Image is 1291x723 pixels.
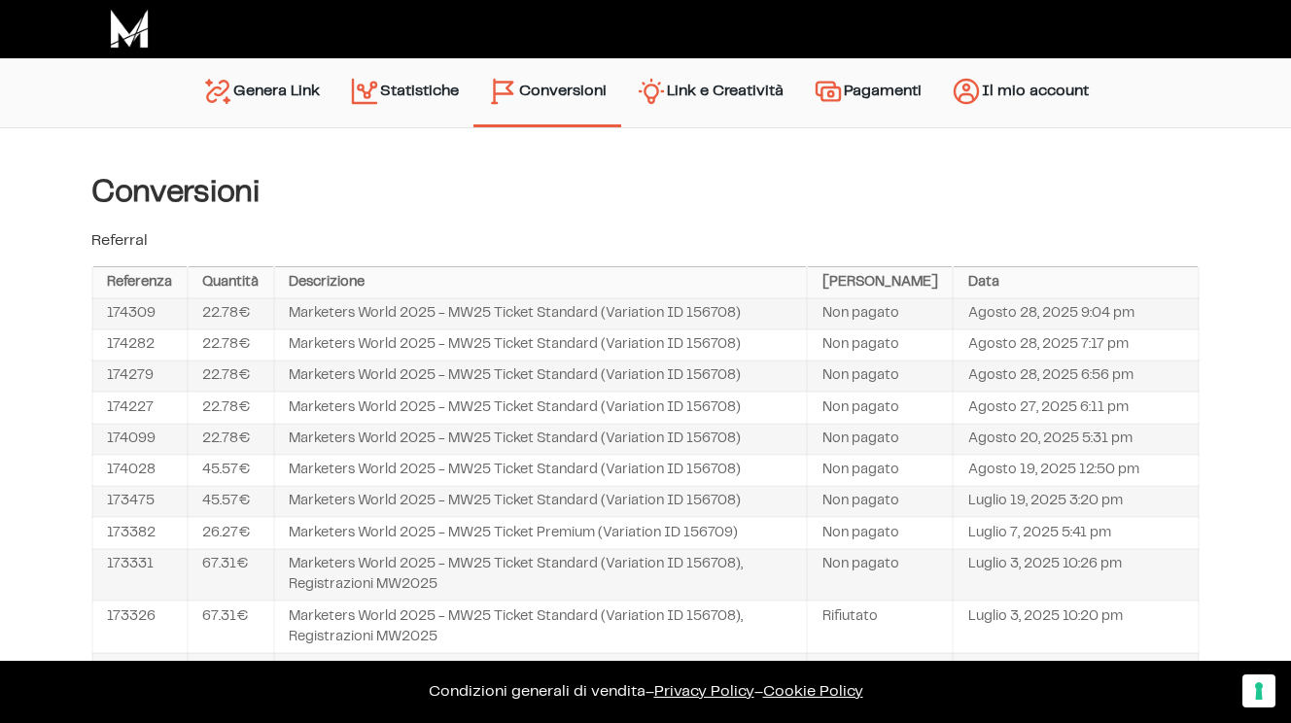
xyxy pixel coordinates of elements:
td: 174309 [92,298,188,329]
td: 174279 [92,361,188,392]
td: Luglio 3, 2025 9:49 pm [953,653,1199,684]
a: Conversioni [473,68,621,115]
td: 45.57€ [188,486,274,517]
td: Marketers World 2025 - MW25 Ticket Standard (Variation ID 156708), Registrazioni MW2025 [274,601,808,653]
span: Cookie Policy [763,684,863,699]
button: Le tue preferenze relative al consenso per le tecnologie di tracciamento [1242,674,1275,707]
td: Rifiutato [807,601,953,653]
th: Quantità [188,267,274,298]
td: Marketers World 2025 - MW25 Ticket Standard (Variation ID 156708) [274,486,808,517]
td: Agosto 28, 2025 6:56 pm [953,361,1199,392]
td: 173475 [92,486,188,517]
td: Non pagato [807,517,953,548]
img: account.svg [951,76,982,107]
img: stats.svg [349,76,380,107]
a: Condizioni generali di vendita [429,684,645,699]
td: Marketers World 2025 - MW25 Ticket Premium (Variation ID 156709) [274,517,808,548]
td: Non pagato [807,549,953,602]
td: 22.78€ [188,424,274,455]
td: 173382 [92,517,188,548]
td: 173318 [92,653,188,684]
td: Marketers World 2025 - MW25 Ticket Standard (Variation ID 156708) [274,392,808,423]
td: 174099 [92,424,188,455]
th: Data [953,267,1199,298]
td: Marketers World 2025 - MW25 Ticket Standard (Variation ID 156708) [274,298,808,329]
td: 26.27€ [188,517,274,548]
td: Marketers World 2025 - MW25 Ticket Standard (Variation ID 156708) [274,455,808,486]
td: 22.78€ [188,392,274,423]
a: Il mio account [936,68,1103,118]
td: 45.57€ [188,455,274,486]
td: 22.78€ [188,298,274,329]
td: 173331 [92,549,188,602]
td: Agosto 19, 2025 12:50 pm [953,455,1199,486]
nav: Menu principale [188,58,1103,127]
img: payments.svg [813,76,844,107]
p: Referral [91,229,1200,253]
td: Marketers World 2025 - MW25 Ticket Standard (Variation ID 156708) [274,329,808,361]
td: 22.78€ [188,329,274,361]
td: Luglio 19, 2025 3:20 pm [953,486,1199,517]
td: Non pagato [807,329,953,361]
a: Genera Link [188,68,334,118]
iframe: Customerly Messenger Launcher [16,647,74,706]
td: Agosto 28, 2025 7:17 pm [953,329,1199,361]
td: Agosto 28, 2025 9:04 pm [953,298,1199,329]
td: Non pagato [807,424,953,455]
img: generate-link.svg [202,76,233,107]
a: Privacy Policy [654,684,754,699]
th: Referenza [92,267,188,298]
td: Non pagato [807,455,953,486]
td: 20.69€ [188,653,274,684]
a: Statistiche [334,68,473,118]
td: Luglio 3, 2025 10:20 pm [953,601,1199,653]
th: [PERSON_NAME] [807,267,953,298]
td: Marketers World 2025 - MW25 Ticket Standard (Variation ID 156708) [274,653,808,684]
img: conversion-2.svg [488,76,519,107]
td: 67.31€ [188,549,274,602]
td: 174227 [92,392,188,423]
a: Pagamenti [798,68,936,118]
td: Agosto 27, 2025 6:11 pm [953,392,1199,423]
td: Non pagato [807,653,953,684]
td: Luglio 7, 2025 5:41 pm [953,517,1199,548]
td: 22.78€ [188,361,274,392]
td: 174028 [92,455,188,486]
th: Descrizione [274,267,808,298]
td: 173326 [92,601,188,653]
img: creativity.svg [636,76,667,107]
td: Luglio 3, 2025 10:26 pm [953,549,1199,602]
td: Non pagato [807,486,953,517]
td: 174282 [92,329,188,361]
td: Marketers World 2025 - MW25 Ticket Standard (Variation ID 156708), Registrazioni MW2025 [274,549,808,602]
a: Link e Creatività [621,68,798,118]
td: Marketers World 2025 - MW25 Ticket Standard (Variation ID 156708) [274,361,808,392]
td: Agosto 20, 2025 5:31 pm [953,424,1199,455]
p: – – [19,680,1272,704]
td: Non pagato [807,298,953,329]
td: Non pagato [807,361,953,392]
td: 67.31€ [188,601,274,653]
td: Marketers World 2025 - MW25 Ticket Standard (Variation ID 156708) [274,424,808,455]
h4: Conversioni [91,175,1200,210]
td: Non pagato [807,392,953,423]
